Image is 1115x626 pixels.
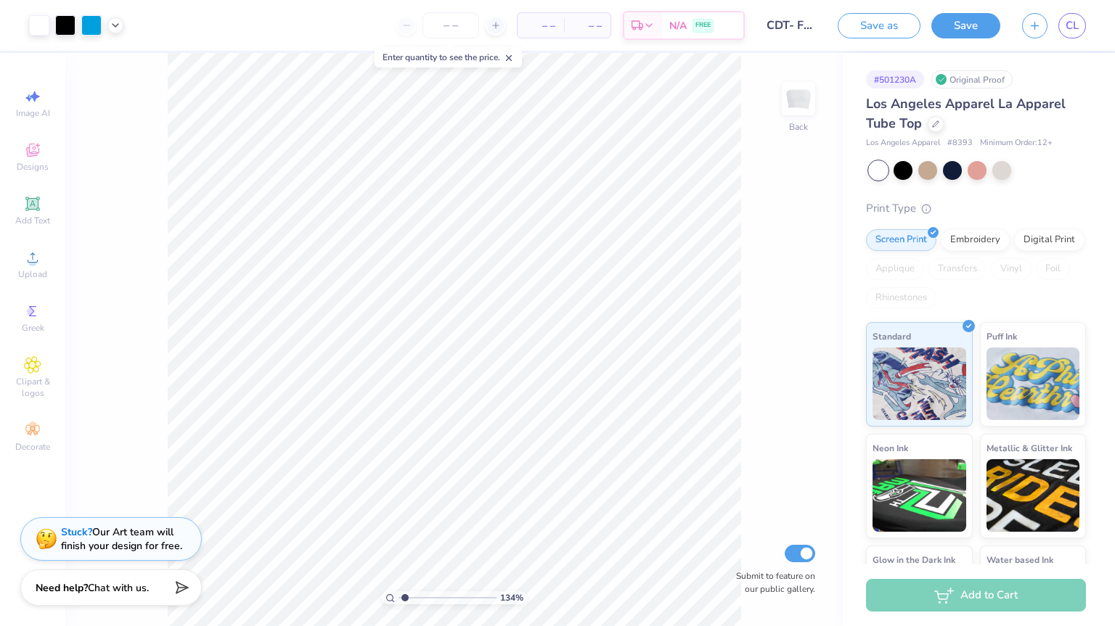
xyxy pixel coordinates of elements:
[931,13,1000,38] button: Save
[873,440,908,456] span: Neon Ink
[866,258,924,280] div: Applique
[1066,17,1079,34] span: CL
[866,137,940,149] span: Los Angeles Apparel
[789,120,808,133] div: Back
[873,329,911,344] span: Standard
[873,552,955,567] span: Glow in the Dark Ink
[987,440,1072,456] span: Metallic & Glitter Ink
[695,20,711,30] span: FREE
[980,137,1053,149] span: Minimum Order: 12 +
[61,525,182,553] div: Our Art team will finish your design for free.
[15,441,50,453] span: Decorate
[526,18,555,33] span: – –
[947,137,973,149] span: # 8393
[1058,13,1086,38] a: CL
[22,322,44,334] span: Greek
[866,200,1086,217] div: Print Type
[873,459,966,532] img: Neon Ink
[866,229,936,251] div: Screen Print
[866,287,936,309] div: Rhinestones
[573,18,602,33] span: – –
[1014,229,1085,251] div: Digital Print
[36,581,88,595] strong: Need help?
[500,591,523,604] span: 134 %
[18,268,47,280] span: Upload
[987,347,1080,420] img: Puff Ink
[61,525,92,539] strong: Stuck?
[728,569,815,596] label: Submit to feature on our public gallery.
[928,258,987,280] div: Transfers
[987,329,1017,344] span: Puff Ink
[375,47,522,67] div: Enter quantity to see the price.
[15,215,50,226] span: Add Text
[88,581,149,595] span: Chat with us.
[422,12,479,38] input: – –
[987,459,1080,532] img: Metallic & Glitter Ink
[987,552,1053,567] span: Water based Ink
[873,347,966,420] img: Standard
[866,95,1066,132] span: Los Angeles Apparel La Apparel Tube Top
[7,376,58,399] span: Clipart & logos
[931,70,1013,88] div: Original Proof
[16,107,50,119] span: Image AI
[669,18,687,33] span: N/A
[17,161,49,173] span: Designs
[991,258,1032,280] div: Vinyl
[866,70,924,88] div: # 501230A
[1036,258,1070,280] div: Foil
[838,13,920,38] button: Save as
[784,84,813,113] img: Back
[756,11,827,40] input: Untitled Design
[941,229,1010,251] div: Embroidery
